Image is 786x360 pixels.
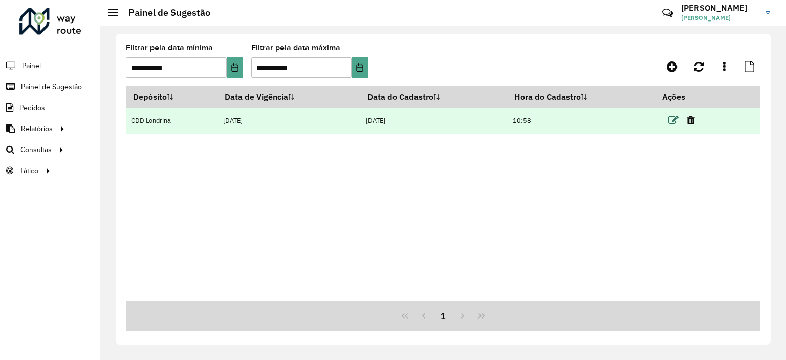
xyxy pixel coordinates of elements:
span: Painel [22,60,41,71]
td: CDD Londrina [126,108,218,134]
th: Ações [655,86,716,108]
th: Depósito [126,86,218,108]
button: Choose Date [227,57,243,78]
th: Data do Cadastro [360,86,507,108]
td: [DATE] [360,108,507,134]
a: Editar [668,113,679,127]
span: Pedidos [19,102,45,113]
h3: [PERSON_NAME] [681,3,758,13]
span: Painel de Sugestão [21,81,82,92]
td: [DATE] [218,108,361,134]
span: [PERSON_NAME] [681,13,758,23]
label: Filtrar pela data mínima [126,41,213,54]
a: Excluir [687,113,695,127]
td: 10:58 [508,108,656,134]
button: 1 [433,306,453,326]
span: Tático [19,165,38,176]
th: Data de Vigência [218,86,361,108]
h2: Painel de Sugestão [118,7,210,18]
button: Choose Date [352,57,368,78]
span: Consultas [20,144,52,155]
th: Hora do Cadastro [508,86,656,108]
label: Filtrar pela data máxima [251,41,340,54]
span: Relatórios [21,123,53,134]
a: Contato Rápido [657,2,679,24]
